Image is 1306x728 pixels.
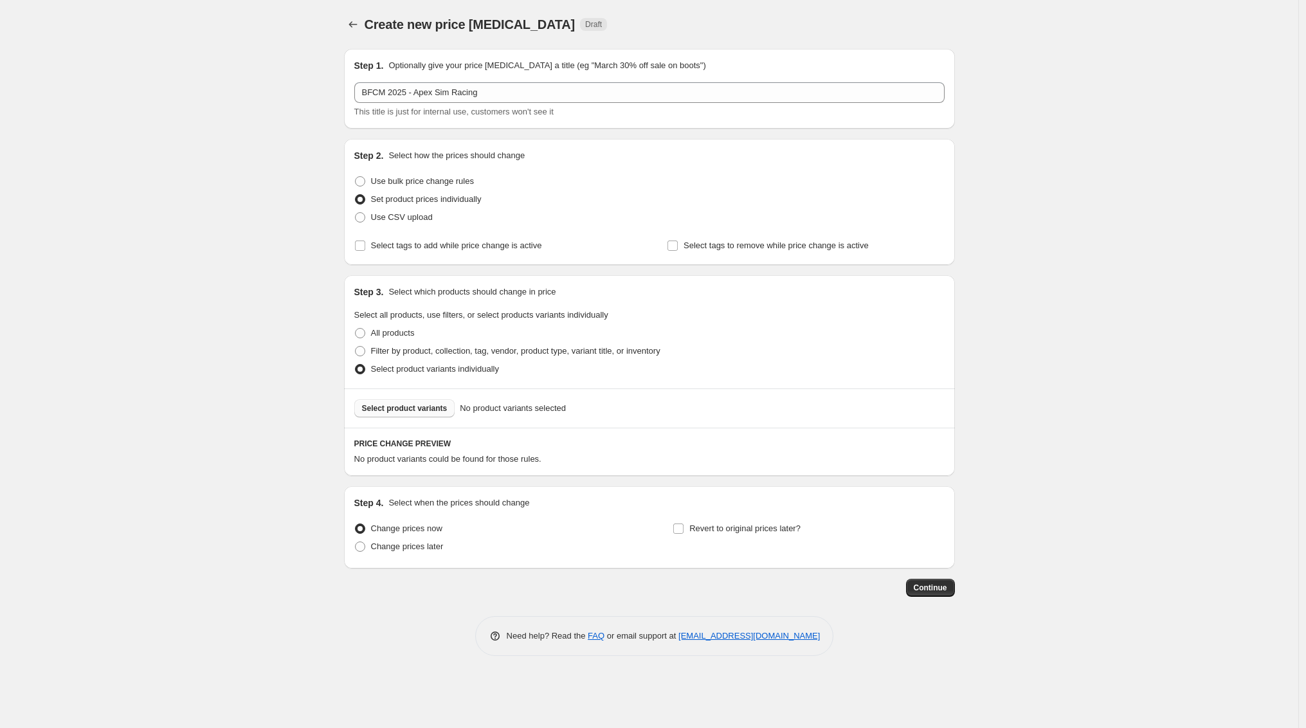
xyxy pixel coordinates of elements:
p: Select when the prices should change [388,496,529,509]
span: Set product prices individually [371,194,482,204]
input: 30% off holiday sale [354,82,945,103]
span: Select product variants individually [371,364,499,374]
span: Revert to original prices later? [689,523,801,533]
a: [EMAIL_ADDRESS][DOMAIN_NAME] [678,631,820,641]
span: Continue [914,583,947,593]
span: Select tags to add while price change is active [371,241,542,250]
span: Draft [585,19,602,30]
span: Filter by product, collection, tag, vendor, product type, variant title, or inventory [371,346,660,356]
span: Use CSV upload [371,212,433,222]
span: Use bulk price change rules [371,176,474,186]
button: Price change jobs [344,15,362,33]
span: Create new price [MEDICAL_DATA] [365,17,576,32]
span: Select all products, use filters, or select products variants individually [354,310,608,320]
span: This title is just for internal use, customers won't see it [354,107,554,116]
h6: PRICE CHANGE PREVIEW [354,439,945,449]
span: Need help? Read the [507,631,588,641]
span: Change prices later [371,541,444,551]
h2: Step 4. [354,496,384,509]
p: Select which products should change in price [388,286,556,298]
h2: Step 1. [354,59,384,72]
p: Select how the prices should change [388,149,525,162]
span: No product variants could be found for those rules. [354,454,541,464]
h2: Step 3. [354,286,384,298]
span: No product variants selected [460,402,566,415]
a: FAQ [588,631,604,641]
h2: Step 2. [354,149,384,162]
p: Optionally give your price [MEDICAL_DATA] a title (eg "March 30% off sale on boots") [388,59,705,72]
span: Select product variants [362,403,448,414]
button: Select product variants [354,399,455,417]
button: Continue [906,579,955,597]
span: Select tags to remove while price change is active [684,241,869,250]
span: or email support at [604,631,678,641]
span: Change prices now [371,523,442,533]
span: All products [371,328,415,338]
